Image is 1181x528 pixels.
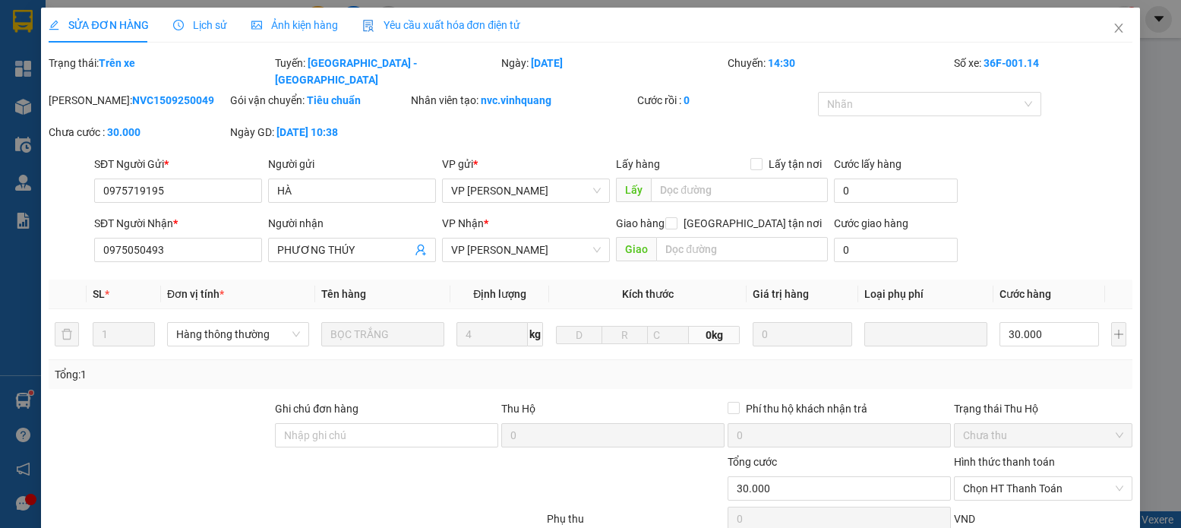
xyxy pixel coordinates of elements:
[49,92,226,109] div: [PERSON_NAME]:
[230,124,408,141] div: Ngày GD:
[275,403,358,415] label: Ghi chú đơn hàng
[684,94,690,106] b: 0
[473,288,526,300] span: Định lượng
[984,57,1039,69] b: 36F-001.14
[132,94,214,106] b: NVC1509250049
[1111,322,1126,346] button: plus
[763,156,828,172] span: Lấy tận nơi
[273,55,500,88] div: Tuyến:
[55,322,79,346] button: delete
[321,288,366,300] span: Tên hàng
[728,456,777,468] span: Tổng cước
[622,288,674,300] span: Kích thước
[99,57,135,69] b: Trên xe
[47,55,273,88] div: Trạng thái:
[834,179,958,203] input: Cước lấy hàng
[55,366,456,383] div: Tổng: 1
[677,215,828,232] span: [GEOGRAPHIC_DATA] tận nơi
[16,24,87,95] img: logo
[362,20,374,32] img: icon
[954,400,1132,417] div: Trạng thái Thu Hộ
[726,55,952,88] div: Chuyến:
[442,156,610,172] div: VP gửi
[442,217,484,229] span: VP Nhận
[415,244,427,256] span: user-add
[156,45,279,61] strong: PHIẾU GỬI HÀNG
[616,158,660,170] span: Lấy hàng
[167,288,224,300] span: Đơn vị tính
[149,78,286,93] strong: : [DOMAIN_NAME]
[149,81,187,92] span: Website
[501,403,535,415] span: Thu Hộ
[307,94,361,106] b: Tiêu chuẩn
[963,424,1123,447] span: Chưa thu
[999,288,1051,300] span: Cước hàng
[94,215,262,232] div: SĐT Người Nhận
[321,322,445,346] input: VD: Bàn, Ghế
[740,400,873,417] span: Phí thu hộ khách nhận trả
[230,92,408,109] div: Gói vận chuyển:
[173,20,184,30] span: clock-circle
[275,57,417,86] b: [GEOGRAPHIC_DATA] - [GEOGRAPHIC_DATA]
[689,326,740,344] span: 0kg
[268,156,436,172] div: Người gửi
[268,215,436,232] div: Người nhận
[1113,22,1125,34] span: close
[616,217,665,229] span: Giao hàng
[656,237,827,261] input: Dọc đường
[500,55,726,88] div: Ngày:
[651,178,827,202] input: Dọc đường
[362,19,521,31] span: Yêu cầu xuất hóa đơn điện tử
[93,288,105,300] span: SL
[647,326,689,344] input: C
[176,323,300,346] span: Hàng thông thường
[481,94,551,106] b: nvc.vinhquang
[858,280,994,309] th: Loại phụ phí
[94,156,262,172] div: SĐT Người Gửi
[451,239,601,261] span: VP DƯƠNG ĐÌNH NGHỆ
[556,326,602,344] input: D
[531,57,563,69] b: [DATE]
[107,126,141,138] b: 30.000
[276,126,338,138] b: [DATE] 10:38
[602,326,648,344] input: R
[49,19,148,31] span: SỬA ĐƠN HÀNG
[637,92,815,109] div: Cước rồi :
[173,19,227,31] span: Lịch sử
[411,92,634,109] div: Nhân viên tạo:
[834,158,902,170] label: Cước lấy hàng
[251,20,262,30] span: picture
[753,288,809,300] span: Giá trị hàng
[616,237,656,261] span: Giao
[753,322,851,346] input: 0
[952,55,1133,88] div: Số xe:
[954,456,1055,468] label: Hình thức thanh toán
[451,179,601,202] span: VP Nguyễn Văn Cừ
[275,423,498,447] input: Ghi chú đơn hàng
[834,238,958,262] input: Cước giao hàng
[49,20,59,30] span: edit
[528,322,543,346] span: kg
[115,26,321,42] strong: CÔNG TY TNHH VĨNH QUANG
[49,124,226,141] div: Chưa cước :
[768,57,795,69] b: 14:30
[954,513,975,525] span: VND
[1097,8,1140,50] button: Close
[169,64,267,75] strong: Hotline : 0889 23 23 23
[616,178,651,202] span: Lấy
[963,477,1123,500] span: Chọn HT Thanh Toán
[834,217,908,229] label: Cước giao hàng
[251,19,338,31] span: Ảnh kiện hàng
